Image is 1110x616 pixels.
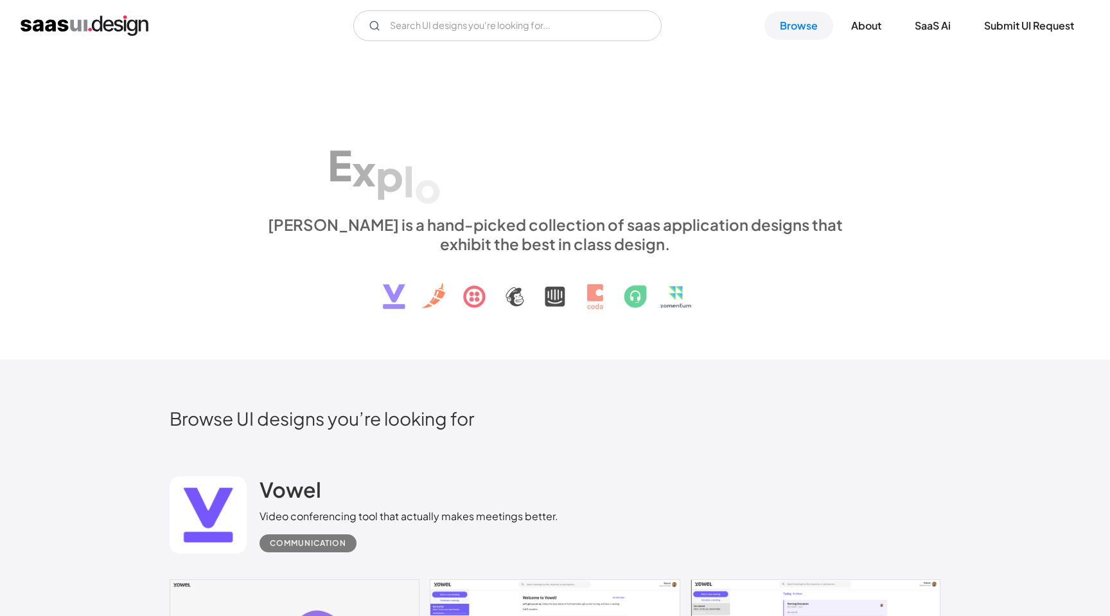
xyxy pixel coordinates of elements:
div: Communication [270,536,346,551]
div: x [352,145,376,195]
a: Vowel [260,476,321,509]
a: Submit UI Request [969,12,1089,40]
div: l [403,156,414,206]
div: E [328,140,352,190]
h1: Explore SaaS UI design patterns & interactions. [260,103,850,202]
div: p [376,150,403,200]
div: Video conferencing tool that actually makes meetings better. [260,509,558,524]
div: [PERSON_NAME] is a hand-picked collection of saas application designs that exhibit the best in cl... [260,215,850,253]
div: o [414,163,441,212]
a: About [836,12,897,40]
img: text, icon, saas logo [360,253,750,320]
h2: Vowel [260,476,321,502]
a: SaaS Ai [899,12,966,40]
a: home [21,15,148,36]
input: Search UI designs you're looking for... [353,10,662,41]
h2: Browse UI designs you’re looking for [170,407,940,430]
form: Email Form [353,10,662,41]
a: Browse [764,12,833,40]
